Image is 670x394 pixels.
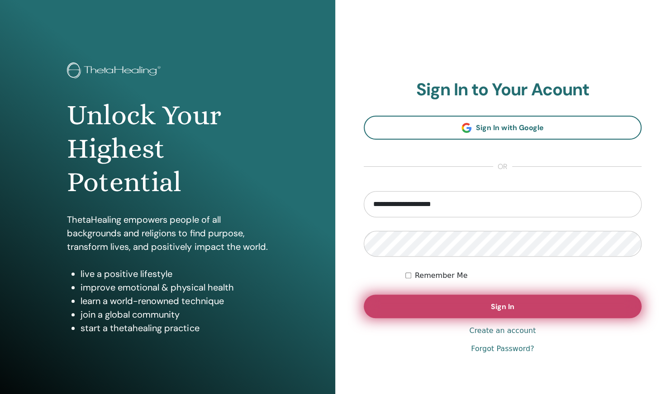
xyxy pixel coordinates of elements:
[67,213,268,253] p: ThetaHealing empowers people of all backgrounds and religions to find purpose, transform lives, a...
[81,267,268,281] li: live a positive lifestyle
[469,325,536,336] a: Create an account
[81,308,268,321] li: join a global community
[67,98,268,199] h1: Unlock Your Highest Potential
[491,302,514,311] span: Sign In
[81,281,268,294] li: improve emotional & physical health
[364,295,642,318] button: Sign In
[415,270,468,281] label: Remember Me
[405,270,641,281] div: Keep me authenticated indefinitely or until I manually logout
[81,294,268,308] li: learn a world-renowned technique
[471,343,534,354] a: Forgot Password?
[364,80,642,100] h2: Sign In to Your Acount
[364,116,642,140] a: Sign In with Google
[476,123,543,132] span: Sign In with Google
[493,161,512,172] span: or
[81,321,268,335] li: start a thetahealing practice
